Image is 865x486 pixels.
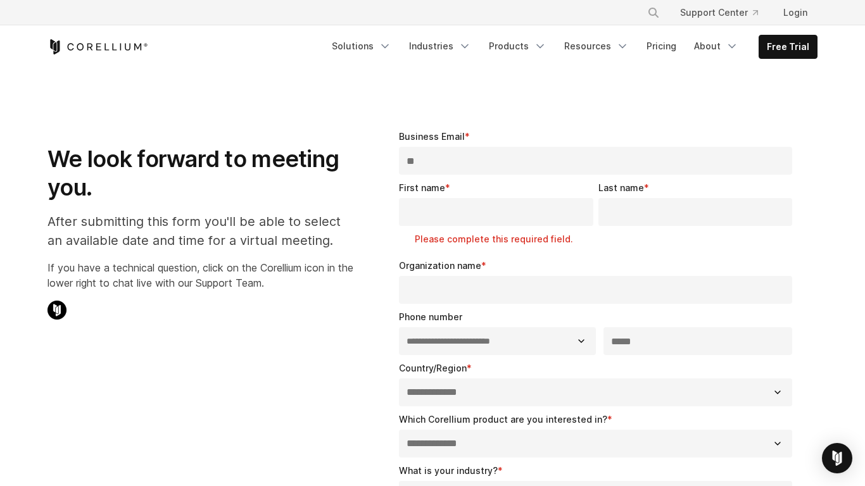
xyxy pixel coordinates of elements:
a: Pricing [639,35,684,58]
a: Corellium Home [47,39,148,54]
span: Organization name [399,260,481,271]
span: Business Email [399,131,465,142]
p: After submitting this form you'll be able to select an available date and time for a virtual meet... [47,212,353,250]
a: Support Center [670,1,768,24]
a: Login [773,1,818,24]
h1: We look forward to meeting you. [47,145,353,202]
a: Resources [557,35,636,58]
a: About [686,35,746,58]
button: Search [642,1,665,24]
span: What is your industry? [399,465,498,476]
div: Navigation Menu [632,1,818,24]
span: Last name [598,182,644,193]
label: Please complete this required field. [415,233,598,246]
a: Industries [401,35,479,58]
span: First name [399,182,445,193]
a: Free Trial [759,35,817,58]
div: Navigation Menu [324,35,818,59]
span: Phone number [399,311,462,322]
span: Country/Region [399,363,467,373]
div: Open Intercom Messenger [822,443,852,473]
a: Solutions [324,35,399,58]
a: Products [481,35,554,58]
p: If you have a technical question, click on the Corellium icon in the lower right to chat live wit... [47,260,353,290]
span: Which Corellium product are you interested in? [399,414,607,425]
img: Corellium Chat Icon [47,301,66,320]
